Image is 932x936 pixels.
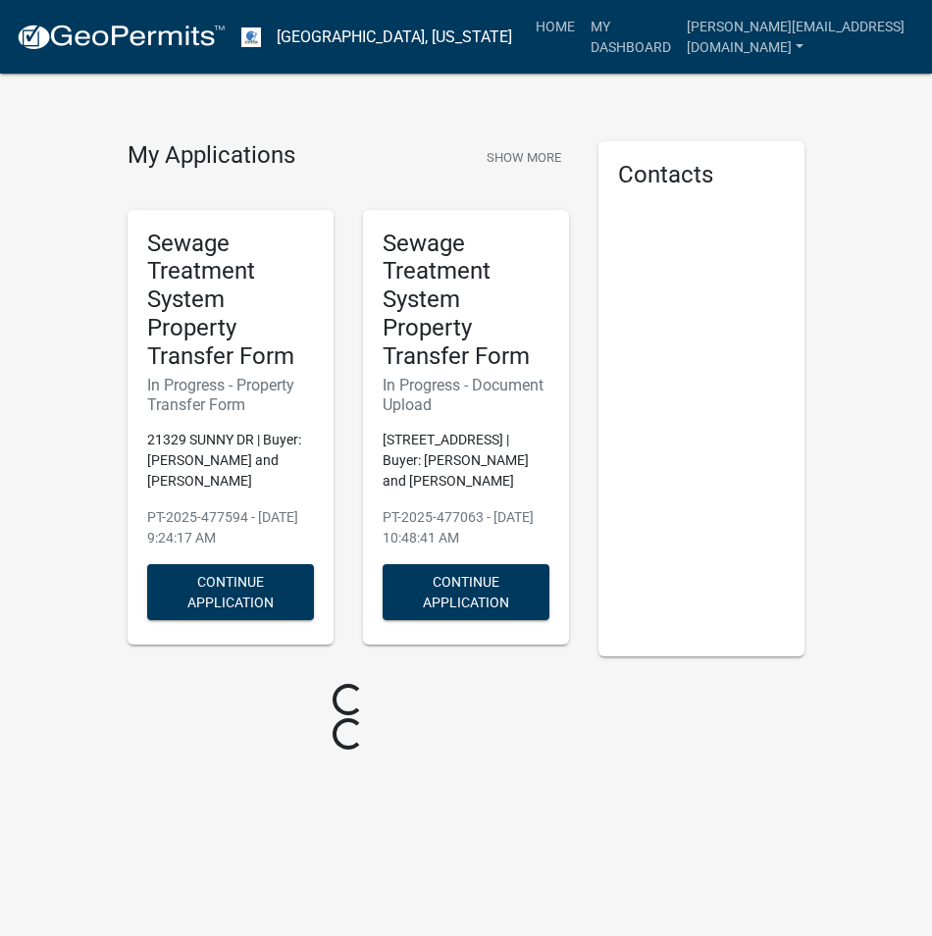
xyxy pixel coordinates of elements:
a: Home [528,8,583,45]
h4: My Applications [128,141,295,171]
button: Continue Application [383,564,549,620]
p: PT-2025-477063 - [DATE] 10:48:41 AM [383,507,549,548]
a: My Dashboard [583,8,679,66]
a: [PERSON_NAME][EMAIL_ADDRESS][DOMAIN_NAME] [679,8,916,66]
a: [GEOGRAPHIC_DATA], [US_STATE] [277,21,512,54]
h6: In Progress - Document Upload [383,376,549,413]
h5: Sewage Treatment System Property Transfer Form [383,230,549,371]
p: PT-2025-477594 - [DATE] 9:24:17 AM [147,507,314,548]
h5: Contacts [618,161,785,189]
h6: In Progress - Property Transfer Form [147,376,314,413]
p: [STREET_ADDRESS] | Buyer: [PERSON_NAME] and [PERSON_NAME] [383,430,549,492]
h5: Sewage Treatment System Property Transfer Form [147,230,314,371]
img: Otter Tail County, Minnesota [241,27,261,47]
button: Continue Application [147,564,314,620]
button: Show More [479,141,569,174]
p: 21329 SUNNY DR | Buyer: [PERSON_NAME] and [PERSON_NAME] [147,430,314,492]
